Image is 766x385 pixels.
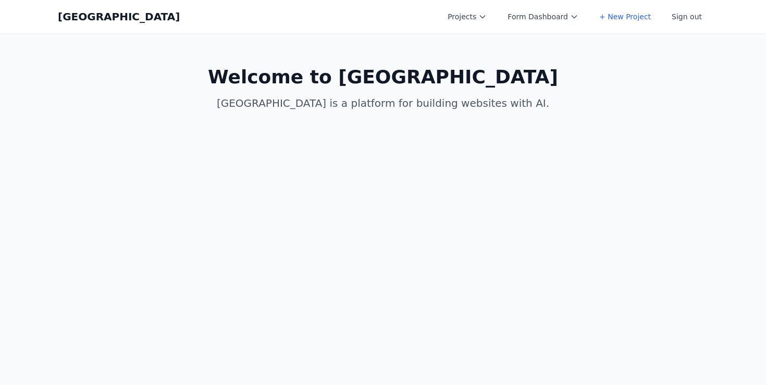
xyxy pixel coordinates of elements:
button: Form Dashboard [501,7,585,26]
a: + New Project [593,7,657,26]
p: [GEOGRAPHIC_DATA] is a platform for building websites with AI. [183,96,583,110]
button: Projects [441,7,493,26]
h1: Welcome to [GEOGRAPHIC_DATA] [183,67,583,88]
button: Sign out [665,7,708,26]
a: [GEOGRAPHIC_DATA] [58,9,180,24]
